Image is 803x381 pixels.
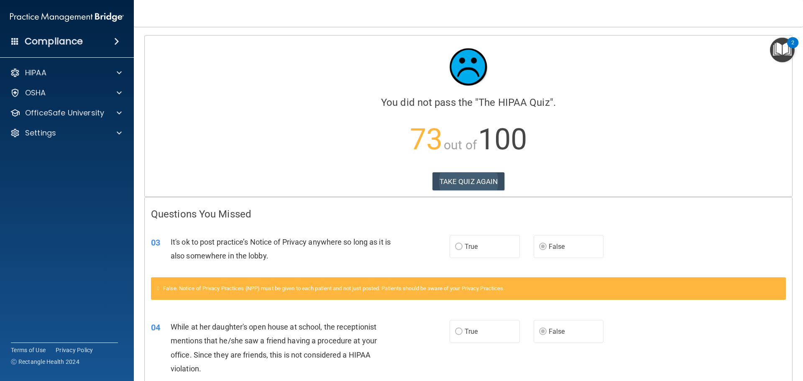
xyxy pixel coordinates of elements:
[11,346,46,354] a: Terms of Use
[465,243,478,251] span: True
[410,122,442,156] span: 73
[455,244,463,250] input: True
[171,238,391,260] span: It's ok to post practice’s Notice of Privacy anywhere so long as it is also somewhere in the lobby.
[10,108,122,118] a: OfficeSafe University
[11,358,79,366] span: Ⓒ Rectangle Health 2024
[171,322,377,373] span: While at her daughter's open house at school, the receptionist mentions that he/she saw a friend ...
[549,327,565,335] span: False
[770,38,795,62] button: Open Resource Center, 2 new notifications
[10,88,122,98] a: OSHA
[25,68,46,78] p: HIPAA
[549,243,565,251] span: False
[56,346,93,354] a: Privacy Policy
[10,128,122,138] a: Settings
[10,68,122,78] a: HIPAA
[163,285,504,292] span: False. Notice of Privacy Practices (NPP) must be given to each patient and not just posted. Patie...
[151,97,786,108] h4: You did not pass the " ".
[25,128,56,138] p: Settings
[10,9,124,26] img: PMB logo
[791,43,794,54] div: 2
[478,97,550,108] span: The HIPAA Quiz
[455,329,463,335] input: True
[151,209,786,220] h4: Questions You Missed
[539,244,547,250] input: False
[443,42,494,92] img: sad_face.ecc698e2.jpg
[151,322,160,332] span: 04
[478,122,527,156] span: 100
[465,327,478,335] span: True
[761,323,793,355] iframe: Drift Widget Chat Controller
[539,329,547,335] input: False
[444,138,477,152] span: out of
[432,172,505,191] button: TAKE QUIZ AGAIN
[25,88,46,98] p: OSHA
[25,108,104,118] p: OfficeSafe University
[151,238,160,248] span: 03
[25,36,83,47] h4: Compliance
